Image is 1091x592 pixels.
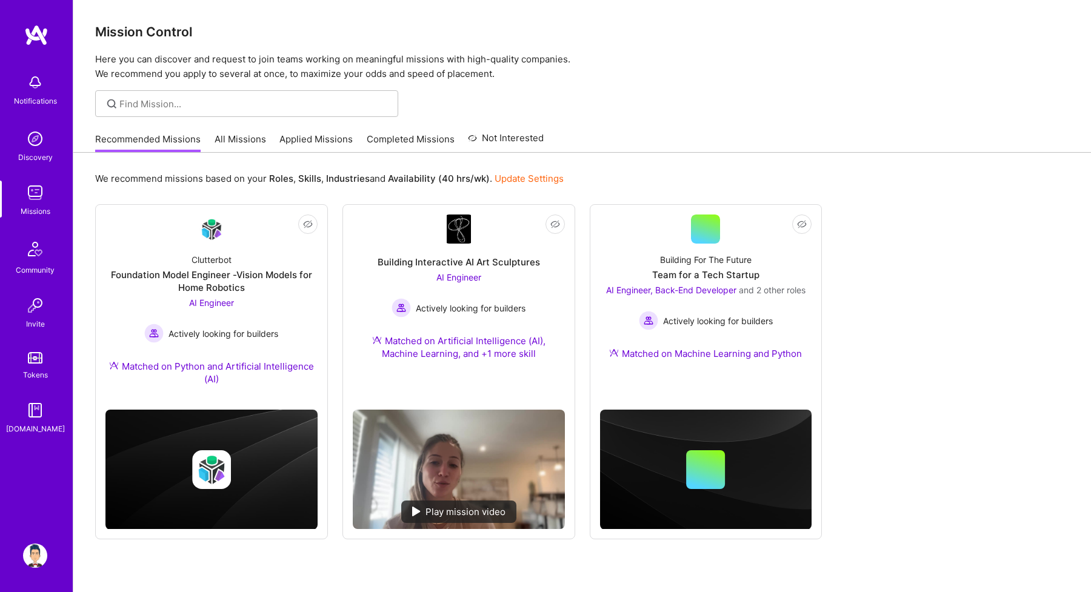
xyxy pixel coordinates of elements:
[326,173,370,184] b: Industries
[639,311,658,330] img: Actively looking for builders
[353,334,565,360] div: Matched on Artificial Intelligence (AI), Machine Learning, and +1 more skill
[663,314,773,327] span: Actively looking for builders
[192,253,232,266] div: Clutterbot
[168,327,278,340] span: Actively looking for builders
[26,318,45,330] div: Invite
[606,285,736,295] span: AI Engineer, Back-End Developer
[303,219,313,229] i: icon EyeClosed
[468,131,544,153] a: Not Interested
[447,215,471,244] img: Company Logo
[95,24,1069,39] h3: Mission Control
[105,410,318,530] img: cover
[95,172,564,185] p: We recommend missions based on your , , and .
[436,272,481,282] span: AI Engineer
[95,52,1069,81] p: Here you can discover and request to join teams working on meaningful missions with high-quality ...
[24,24,48,46] img: logo
[144,324,164,343] img: Actively looking for builders
[18,151,53,164] div: Discovery
[21,205,50,218] div: Missions
[353,410,565,529] img: No Mission
[401,501,516,523] div: Play mission video
[23,368,48,381] div: Tokens
[609,347,802,360] div: Matched on Machine Learning and Python
[23,70,47,95] img: bell
[550,219,560,229] i: icon EyeClosed
[739,285,806,295] span: and 2 other roles
[192,450,231,489] img: Company logo
[105,215,318,400] a: Company LogoClutterbotFoundation Model Engineer -Vision Models for Home RoboticsAI Engineer Activ...
[6,422,65,435] div: [DOMAIN_NAME]
[412,507,421,516] img: play
[14,95,57,107] div: Notifications
[95,133,201,153] a: Recommended Missions
[109,361,119,370] img: Ateam Purple Icon
[16,264,55,276] div: Community
[372,335,382,345] img: Ateam Purple Icon
[197,215,226,244] img: Company Logo
[797,219,807,229] i: icon EyeClosed
[495,173,564,184] a: Update Settings
[119,98,389,110] input: Find Mission...
[23,293,47,318] img: Invite
[23,398,47,422] img: guide book
[189,298,234,308] span: AI Engineer
[23,181,47,205] img: teamwork
[215,133,266,153] a: All Missions
[269,173,293,184] b: Roles
[392,298,411,318] img: Actively looking for builders
[21,234,50,264] img: Community
[416,302,525,314] span: Actively looking for builders
[298,173,321,184] b: Skills
[367,133,455,153] a: Completed Missions
[23,127,47,151] img: discovery
[28,352,42,364] img: tokens
[378,256,540,268] div: Building Interactive AI Art Sculptures
[652,268,759,281] div: Team for a Tech Startup
[600,215,812,374] a: Building For The FutureTeam for a Tech StartupAI Engineer, Back-End Developer and 2 other rolesAc...
[388,173,490,184] b: Availability (40 hrs/wk)
[105,268,318,294] div: Foundation Model Engineer -Vision Models for Home Robotics
[23,544,47,568] img: User Avatar
[600,410,812,530] img: cover
[660,253,752,266] div: Building For The Future
[105,360,318,385] div: Matched on Python and Artificial Intelligence (AI)
[20,544,50,568] a: User Avatar
[105,97,119,111] i: icon SearchGrey
[353,215,565,400] a: Company LogoBuilding Interactive AI Art SculpturesAI Engineer Actively looking for buildersActive...
[609,348,619,358] img: Ateam Purple Icon
[279,133,353,153] a: Applied Missions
